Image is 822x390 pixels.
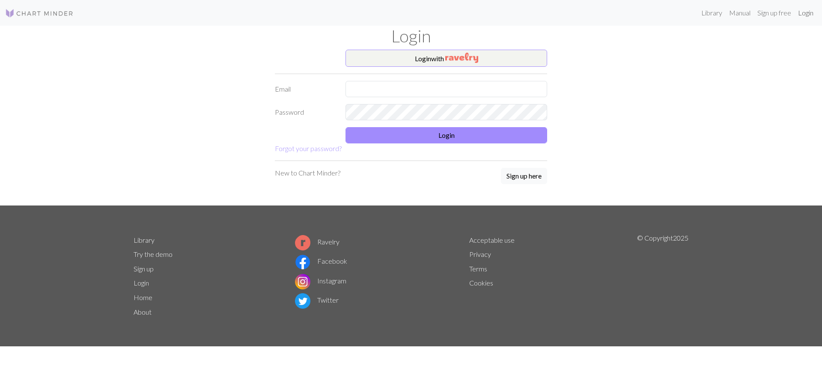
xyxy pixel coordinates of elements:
h1: Login [128,26,694,46]
a: Terms [469,265,487,273]
a: Ravelry [295,238,340,246]
img: Facebook logo [295,254,310,270]
button: Login [345,127,547,143]
button: Loginwith [345,50,547,67]
p: © Copyright 2025 [637,233,688,319]
label: Email [270,81,340,97]
label: Password [270,104,340,120]
a: Try the demo [134,250,173,258]
img: Logo [5,8,74,18]
a: Library [134,236,155,244]
a: Library [698,4,726,21]
a: Instagram [295,277,346,285]
a: Forgot your password? [275,144,342,152]
a: Sign up here [501,168,547,185]
a: Acceptable use [469,236,515,244]
a: About [134,308,152,316]
a: Home [134,293,152,301]
a: Login [795,4,817,21]
a: Facebook [295,257,347,265]
a: Sign up [134,265,154,273]
a: Sign up free [754,4,795,21]
button: Sign up here [501,168,547,184]
img: Ravelry logo [295,235,310,250]
img: Ravelry [445,53,478,63]
p: New to Chart Minder? [275,168,340,178]
a: Privacy [469,250,491,258]
a: Manual [726,4,754,21]
img: Instagram logo [295,274,310,289]
img: Twitter logo [295,293,310,309]
a: Cookies [469,279,493,287]
a: Login [134,279,149,287]
a: Twitter [295,296,339,304]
